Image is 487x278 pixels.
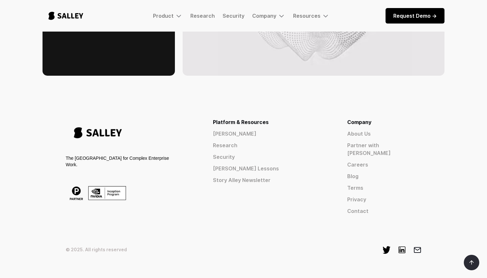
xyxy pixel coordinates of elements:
[293,12,329,20] div: Resources
[347,141,421,157] a: Partner with [PERSON_NAME]
[347,207,421,215] a: Contact
[293,13,320,19] div: Resources
[153,12,183,20] div: Product
[213,165,324,172] a: [PERSON_NAME] Lessons
[153,13,174,19] div: Product
[223,13,244,19] a: Security
[347,161,421,168] a: Careers
[213,141,324,149] a: Research
[213,118,324,126] div: Platform & Resources
[347,130,421,138] a: About Us
[213,176,324,184] a: Story Alley Newsletter
[66,155,171,168] div: The [GEOGRAPHIC_DATA] for Complex Enterprise Work.
[213,153,324,161] a: Security
[66,246,127,253] div: © 2025. All rights reserved
[347,118,421,126] div: Company
[213,130,324,138] a: [PERSON_NAME]
[43,5,89,26] a: home
[386,8,444,24] a: Request Demo ->
[252,13,276,19] div: Company
[347,184,421,192] a: Terms
[347,172,421,180] a: Blog
[347,196,421,203] a: Privacy
[190,13,215,19] a: Research
[252,12,285,20] div: Company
